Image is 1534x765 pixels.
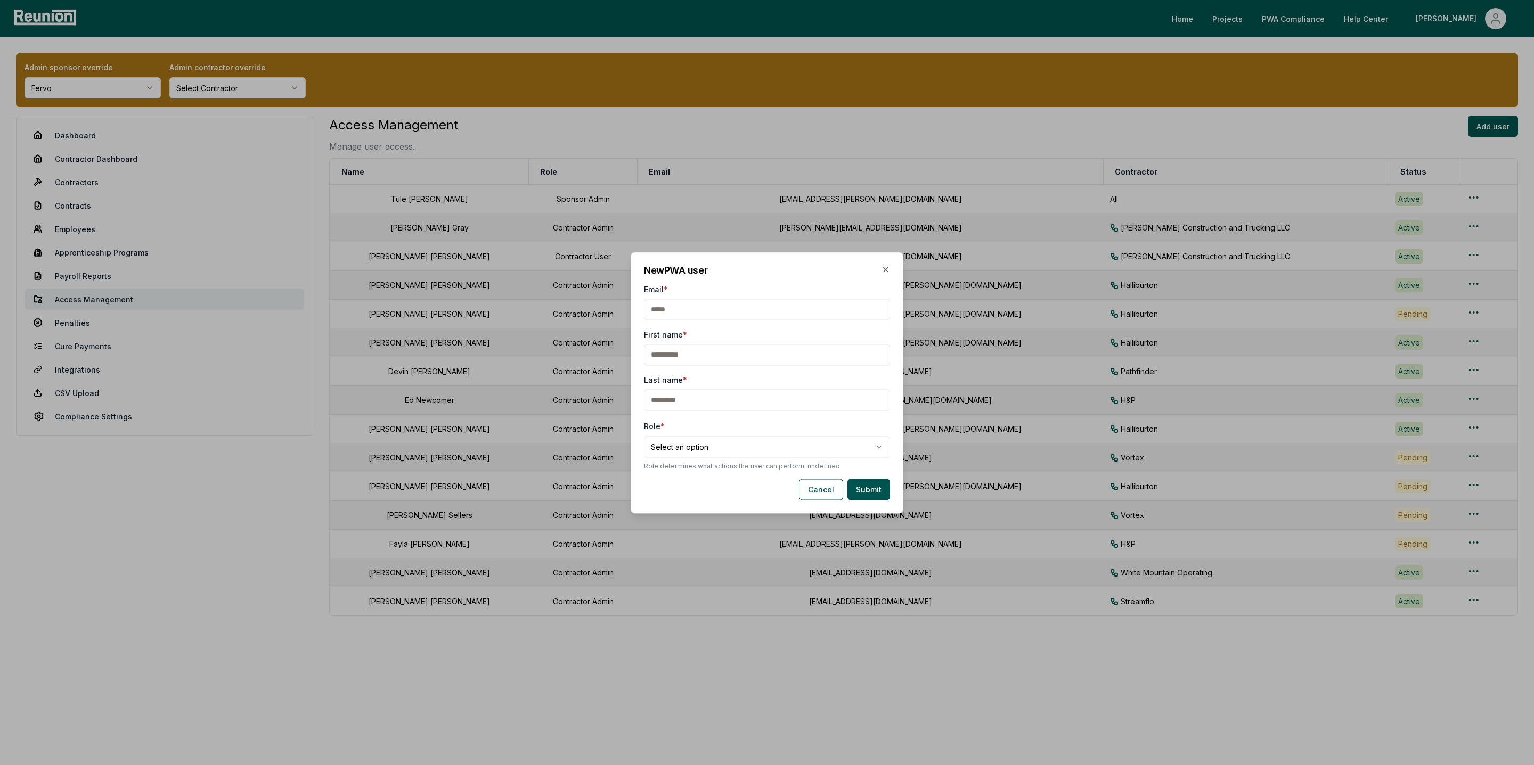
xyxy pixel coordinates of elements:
h2: New PWA user [644,265,707,275]
p: Role determines what actions the user can perform. undefined [644,462,890,470]
label: Email [644,283,668,294]
button: Submit [847,479,890,500]
label: Last name [644,374,687,385]
button: Cancel [799,479,843,500]
label: First name [644,328,687,340]
label: Role [644,421,665,430]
